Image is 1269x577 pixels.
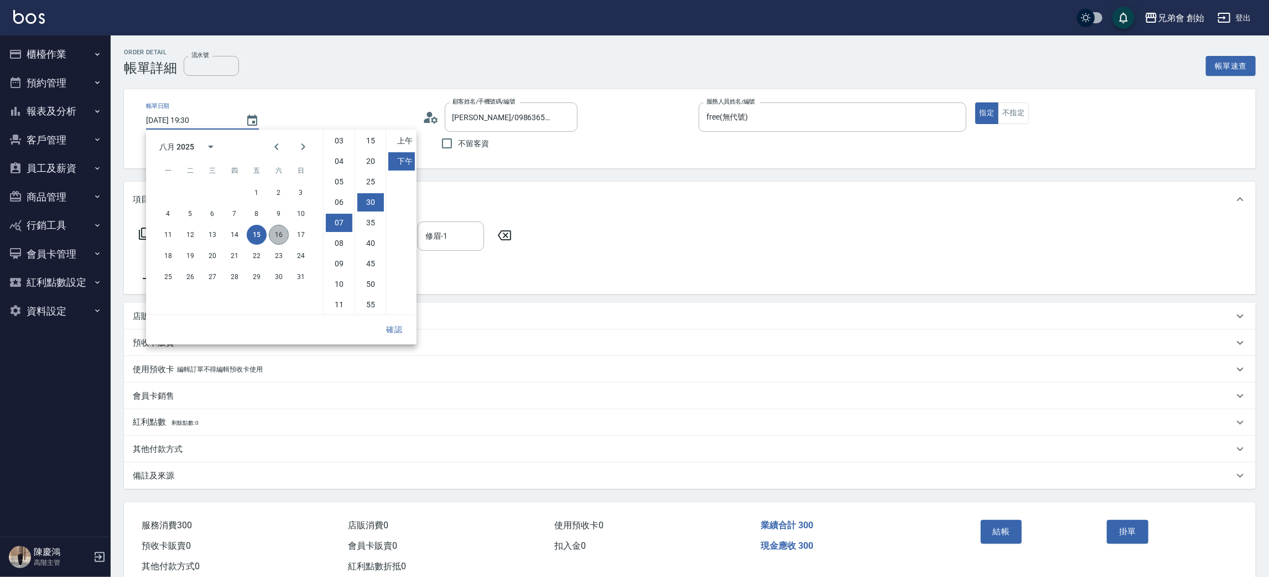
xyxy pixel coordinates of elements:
button: 帳單速查 [1206,56,1256,76]
ul: Select minutes [355,130,386,315]
button: 21 [225,246,245,266]
li: 20 minutes [357,152,384,171]
button: 27 [202,267,222,287]
span: 星期六 [269,159,289,182]
h3: 帳單詳細 [124,60,177,76]
span: 星期一 [158,159,178,182]
span: 使用預收卡 0 [554,520,604,530]
div: 八月 2025 [159,141,194,153]
span: 業績合計 300 [761,520,813,530]
div: 項目消費 [124,217,1256,294]
button: 掛單 [1107,520,1148,543]
div: 紅利點數剩餘點數: 0 [124,409,1256,436]
button: save [1112,7,1135,29]
button: 28 [225,267,245,287]
div: 兄弟會 創始 [1158,11,1204,25]
li: 30 minutes [357,193,384,212]
span: 星期五 [247,159,267,182]
button: 報表及分析 [4,97,106,126]
button: 19 [180,246,200,266]
span: 不留客資 [459,138,490,150]
button: 1 [247,183,267,203]
button: 櫃檯作業 [4,40,106,69]
span: 服務消費 300 [142,520,192,530]
button: 5 [180,204,200,224]
li: 6 hours [326,193,352,212]
button: 結帳 [981,520,1022,543]
div: 預收卡販賣 [124,329,1256,356]
li: 上午 [388,132,415,150]
p: 編輯訂單不得編輯預收卡使用 [177,364,263,375]
span: 剩餘點數: 0 [171,420,199,426]
span: 會員卡販賣 0 [348,540,397,551]
button: 18 [158,246,178,266]
span: 店販消費 0 [348,520,388,530]
button: 9 [269,204,289,224]
button: 11 [158,225,178,245]
li: 50 minutes [357,275,384,293]
input: YYYY/MM/DD hh:mm [146,111,235,130]
span: 其他付款方式 0 [142,561,200,571]
span: 星期二 [180,159,200,182]
li: 5 hours [326,173,352,191]
button: 25 [158,267,178,287]
button: 商品管理 [4,183,106,212]
ul: Select meridiem [386,130,417,315]
button: calendar view is open, switch to year view [197,133,224,160]
div: 會員卡銷售 [124,383,1256,409]
li: 40 minutes [357,234,384,253]
div: 項目消費 [124,182,1256,217]
label: 流水號 [191,51,209,59]
li: 3 hours [326,132,352,150]
button: 12 [180,225,200,245]
div: 店販銷售 [124,303,1256,329]
li: 9 hours [326,255,352,273]
li: 10 hours [326,275,352,293]
p: 預收卡販賣 [133,337,174,349]
button: Next month [290,133,316,160]
span: 現金應收 300 [761,540,813,551]
p: 紅利點數 [133,416,199,429]
li: 35 minutes [357,214,384,232]
p: 其他付款方式 [133,444,183,455]
button: 22 [247,246,267,266]
button: 6 [202,204,222,224]
button: 31 [291,267,311,287]
button: 7 [225,204,245,224]
button: 不指定 [998,102,1029,124]
button: 客戶管理 [4,126,106,154]
button: 16 [269,225,289,245]
div: 其他付款方式 [124,436,1256,462]
button: 23 [269,246,289,266]
p: 店販銷售 [133,311,166,322]
button: Choose date, selected date is 2025-08-15 [239,107,266,134]
button: 4 [158,204,178,224]
button: 員工及薪資 [4,154,106,183]
div: 備註及來源 [124,462,1256,489]
p: 項目消費 [133,194,166,205]
h5: 陳慶鴻 [34,547,90,558]
button: 30 [269,267,289,287]
span: 預收卡販賣 0 [142,540,191,551]
li: 8 hours [326,234,352,253]
button: 13 [202,225,222,245]
li: 15 minutes [357,132,384,150]
p: 使用預收卡 [133,364,174,375]
span: 星期四 [225,159,245,182]
button: 20 [202,246,222,266]
button: 會員卡管理 [4,240,106,269]
button: 17 [291,225,311,245]
button: 確認 [377,320,412,340]
p: 備註及來源 [133,470,174,482]
ul: Select hours [324,130,355,315]
span: 紅利點數折抵 0 [348,561,406,571]
span: 星期日 [291,159,311,182]
button: 14 [225,225,245,245]
button: 29 [247,267,267,287]
button: 15 [247,225,267,245]
span: 扣入金 0 [554,540,586,551]
label: 服務人員姓名/編號 [706,97,755,106]
button: 3 [291,183,311,203]
img: Logo [13,10,45,24]
span: 星期三 [202,159,222,182]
